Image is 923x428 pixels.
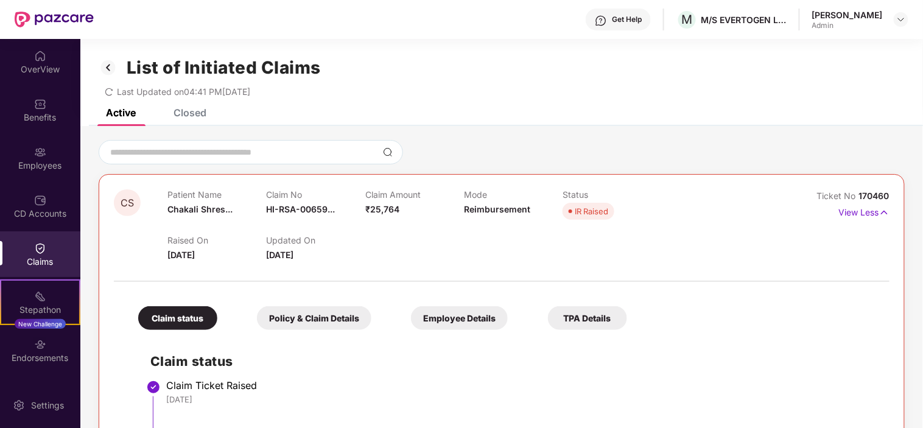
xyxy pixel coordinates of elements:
div: Employee Details [411,306,508,330]
span: Reimbursement [464,204,530,214]
img: svg+xml;base64,PHN2ZyBpZD0iQ0RfQWNjb3VudHMiIGRhdGEtbmFtZT0iQ0QgQWNjb3VudHMiIHhtbG5zPSJodHRwOi8vd3... [34,194,46,206]
p: Status [563,189,661,200]
img: svg+xml;base64,PHN2ZyBpZD0iSGVscC0zMngzMiIgeG1sbnM9Imh0dHA6Ly93d3cudzMub3JnLzIwMDAvc3ZnIiB3aWR0aD... [595,15,607,27]
div: TPA Details [548,306,627,330]
img: svg+xml;base64,PHN2ZyBpZD0iU2VhcmNoLTMyeDMyIiB4bWxucz0iaHR0cDovL3d3dy53My5vcmcvMjAwMC9zdmciIHdpZH... [383,147,393,157]
div: [PERSON_NAME] [812,9,883,21]
div: New Challenge [15,319,66,329]
span: Ticket No [817,191,859,201]
div: Claim status [138,306,217,330]
p: Updated On [267,235,365,245]
span: HI-RSA-00659... [267,204,335,214]
span: ₹25,764 [365,204,399,214]
div: IR Raised [575,205,608,217]
img: svg+xml;base64,PHN2ZyB4bWxucz0iaHR0cDovL3d3dy53My5vcmcvMjAwMC9zdmciIHdpZHRoPSIyMSIgaGVpZ2h0PSIyMC... [34,290,46,303]
div: [DATE] [166,394,877,405]
img: svg+xml;base64,PHN2ZyB4bWxucz0iaHR0cDovL3d3dy53My5vcmcvMjAwMC9zdmciIHdpZHRoPSIxNyIgaGVpZ2h0PSIxNy... [879,206,890,219]
img: svg+xml;base64,PHN2ZyBpZD0iRW5kb3JzZW1lbnRzIiB4bWxucz0iaHR0cDovL3d3dy53My5vcmcvMjAwMC9zdmciIHdpZH... [34,339,46,351]
img: svg+xml;base64,PHN2ZyBpZD0iU2V0dGluZy0yMHgyMCIgeG1sbnM9Imh0dHA6Ly93d3cudzMub3JnLzIwMDAvc3ZnIiB3aW... [13,399,25,412]
div: Active [106,107,136,119]
h2: Claim status [150,351,877,371]
span: [DATE] [167,250,195,260]
div: Policy & Claim Details [257,306,371,330]
img: svg+xml;base64,PHN2ZyBpZD0iRHJvcGRvd24tMzJ4MzIiIHhtbG5zPSJodHRwOi8vd3d3LnczLm9yZy8yMDAwL3N2ZyIgd2... [896,15,906,24]
div: M/S EVERTOGEN LIFE SCIENCES LIMITED [701,14,787,26]
img: svg+xml;base64,PHN2ZyBpZD0iRW1wbG95ZWVzIiB4bWxucz0iaHR0cDovL3d3dy53My5vcmcvMjAwMC9zdmciIHdpZHRoPS... [34,146,46,158]
span: redo [105,86,113,97]
div: Claim Ticket Raised [166,379,877,391]
span: Chakali Shres... [167,204,233,214]
img: svg+xml;base64,PHN2ZyB3aWR0aD0iMzIiIGhlaWdodD0iMzIiIHZpZXdCb3g9IjAgMCAzMiAzMiIgZmlsbD0ibm9uZSIgeG... [99,57,118,78]
p: Patient Name [167,189,266,200]
p: Claim No [267,189,365,200]
img: svg+xml;base64,PHN2ZyBpZD0iQ2xhaW0iIHhtbG5zPSJodHRwOi8vd3d3LnczLm9yZy8yMDAwL3N2ZyIgd2lkdGg9IjIwIi... [34,242,46,254]
img: svg+xml;base64,PHN2ZyBpZD0iQmVuZWZpdHMiIHhtbG5zPSJodHRwOi8vd3d3LnczLm9yZy8yMDAwL3N2ZyIgd2lkdGg9Ij... [34,98,46,110]
span: Last Updated on 04:41 PM[DATE] [117,86,250,97]
h1: List of Initiated Claims [127,57,321,78]
p: Raised On [167,235,266,245]
div: Get Help [612,15,642,24]
div: Stepathon [1,304,79,316]
img: svg+xml;base64,PHN2ZyBpZD0iSG9tZSIgeG1sbnM9Imh0dHA6Ly93d3cudzMub3JnLzIwMDAvc3ZnIiB3aWR0aD0iMjAiIG... [34,50,46,62]
div: Settings [27,399,68,412]
span: [DATE] [267,250,294,260]
span: 170460 [859,191,890,201]
p: View Less [839,203,890,219]
div: Closed [174,107,206,119]
img: New Pazcare Logo [15,12,94,27]
span: CS [121,198,134,208]
span: M [682,12,693,27]
p: Claim Amount [365,189,464,200]
img: svg+xml;base64,PHN2ZyBpZD0iU3RlcC1Eb25lLTMyeDMyIiB4bWxucz0iaHR0cDovL3d3dy53My5vcmcvMjAwMC9zdmciIH... [146,380,161,395]
div: Admin [812,21,883,30]
p: Mode [464,189,563,200]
